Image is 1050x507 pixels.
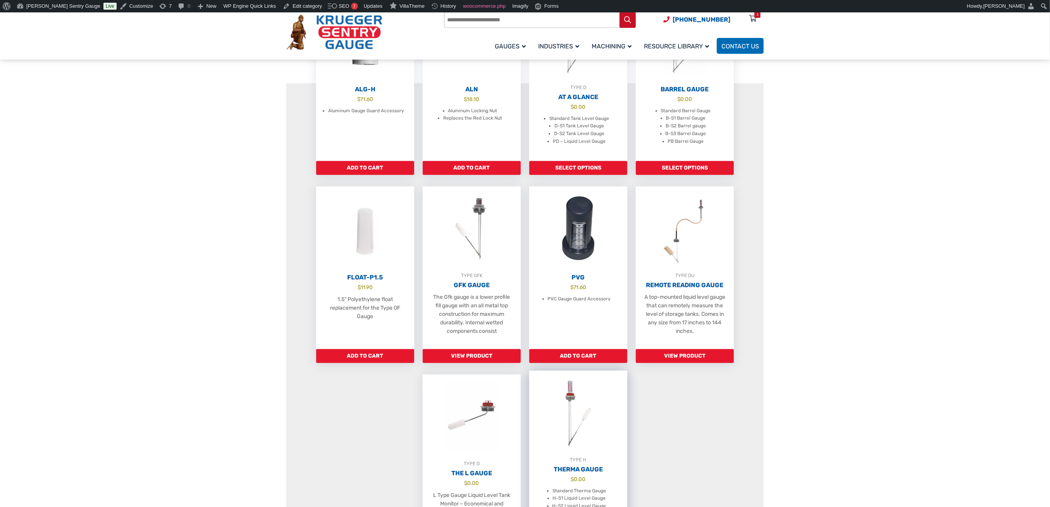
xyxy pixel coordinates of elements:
[644,293,726,336] p: A top-mounted liquid level gauge that can remotely measure the level of storage tanks. Comes in a...
[666,122,706,130] li: B-S2 Barrel gauge
[661,107,711,115] li: Standard Barrel Gauge
[554,130,604,138] li: D-S2 Tank Level Gauge
[286,15,382,50] img: Krueger Sentry Gauge
[529,466,627,473] h2: Therma Gauge
[529,161,627,175] a: Add to cart: “At A Glance”
[529,187,627,349] a: PVG $71.60 PVC Gauge Guard Accessory
[529,187,627,272] img: PVG
[571,476,574,482] span: $
[316,187,414,272] img: Float-P1.5
[357,96,373,102] bdi: 71.60
[324,295,406,321] p: 1.5” Polyethylene float replacement for the Type OF Gauge
[529,84,627,91] div: TYPE D
[668,138,704,146] li: PB Barrel Gauge
[351,3,358,10] div: 7
[636,161,734,175] a: Add to cart: “Barrel Gauge”
[316,274,414,281] h2: Float-P1.5
[636,349,734,363] a: Read more about “Remote Reading Gauge”
[571,476,586,482] bdi: 0.00
[553,138,606,146] li: PD – Liquid Level Gauge
[465,480,468,486] span: $
[756,12,759,18] div: 3
[570,284,586,290] bdi: 71.60
[423,460,521,468] div: TYPE D
[538,43,579,50] span: Industries
[465,480,479,486] bdi: 0.00
[636,281,734,289] h2: Remote Reading Gauge
[570,284,573,290] span: $
[678,96,692,102] bdi: 0.00
[423,187,521,272] img: GFK Gauge
[553,487,606,495] li: Standard Therma Gauge
[529,349,627,363] a: Add to cart: “PVG”
[571,104,586,110] bdi: 0.00
[717,38,764,54] a: Contact Us
[423,161,521,175] a: Add to cart: “ALN”
[423,281,521,289] h2: GFK Gauge
[548,295,611,303] li: PVC Gauge Guard Accessory
[328,107,404,115] li: Aluminum Gauge Guard Accessory
[529,456,627,464] div: TYPE H
[423,349,521,363] a: Read more about “GFK Gauge”
[316,161,414,175] a: Add to cart: “ALG-H”
[678,96,681,102] span: $
[529,274,627,281] h2: PVG
[636,187,734,349] a: TYPE DURemote Reading Gauge A top-mounted liquid level gauge that can remotely measure the level ...
[490,37,534,55] a: Gauges
[553,495,606,502] li: H-S1 Liquid Level Gauge
[666,130,706,138] li: B-S3 Barrel Gauge
[721,43,759,50] span: Contact Us
[316,349,414,363] a: Add to cart: “Float-P1.5”
[592,43,632,50] span: Machining
[423,86,521,93] h2: ALN
[529,371,627,456] img: Therma Gauge
[666,115,706,122] li: B-S1 Barrel Gauge
[423,187,521,349] a: TYPE GFKGFK Gauge The Gfk gauge is a lower profile fill gauge with an all metal top construction ...
[663,15,730,24] a: Phone Number (920) 434-8860
[534,37,587,55] a: Industries
[423,375,521,460] img: The L Gauge
[464,96,480,102] bdi: 18.10
[443,115,502,122] li: Replaces the Red Lock Nut
[358,284,373,290] bdi: 11.90
[571,104,574,110] span: $
[316,187,414,349] a: Float-P1.5 $11.90 1.5” Polyethylene float replacement for the Type OF Gauge
[357,96,360,102] span: $
[448,107,497,115] li: Aluminum Locking Nut
[495,43,526,50] span: Gauges
[423,469,521,477] h2: The L Gauge
[554,122,604,130] li: D-S1 Tank Level Gauge
[529,93,627,101] h2: At A Glance
[983,3,1025,9] span: [PERSON_NAME]
[636,86,734,93] h2: Barrel Gauge
[636,187,734,272] img: Remote Reading Gauge
[358,284,361,290] span: $
[423,272,521,279] div: TYPE GFK
[636,272,734,279] div: TYPE DU
[549,115,609,123] li: Standard Tank Level Gauge
[316,86,414,93] h2: ALG-H
[103,3,117,10] a: Live
[587,37,639,55] a: Machining
[463,3,506,9] span: woocommerce.php
[644,43,709,50] span: Resource Library
[430,293,513,336] p: The Gfk gauge is a lower profile fill gauge with an all metal top construction for maximum durabi...
[639,37,717,55] a: Resource Library
[464,96,467,102] span: $
[673,16,730,23] span: [PHONE_NUMBER]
